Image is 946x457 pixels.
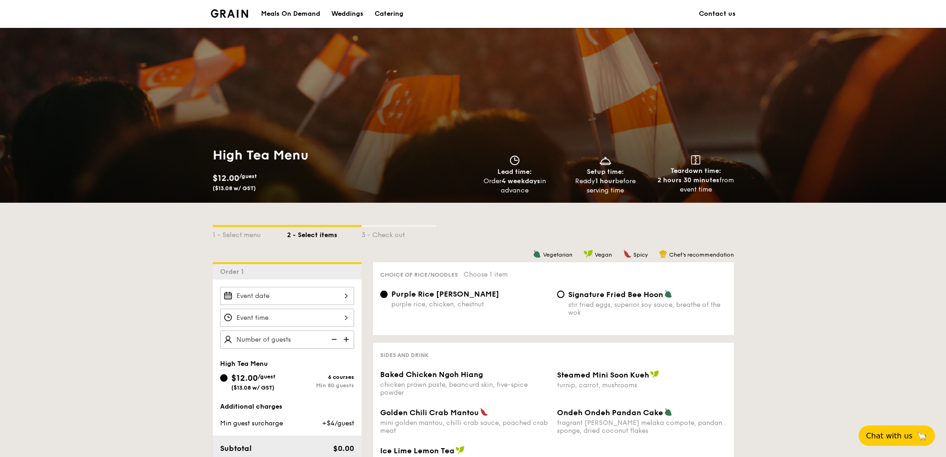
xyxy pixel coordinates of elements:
span: Choose 1 item [463,271,508,278]
span: Golden Chili Crab Mantou [380,408,479,417]
strong: 1 hour [595,177,615,185]
img: icon-vegetarian.fe4039eb.svg [533,250,541,258]
div: stir fried eggs, superior soy sauce, breathe of the wok [568,301,726,317]
input: $12.00/guest($13.08 w/ GST)6 coursesMin 80 guests [220,374,228,382]
div: Additional charges [220,402,354,411]
img: icon-teardown.65201eee.svg [691,155,700,165]
span: Setup time: [587,168,624,176]
img: icon-vegan.f8ff3823.svg [456,446,465,454]
span: Vegetarian [543,252,572,258]
img: icon-vegetarian.fe4039eb.svg [664,408,672,416]
img: icon-vegan.f8ff3823.svg [650,370,659,378]
img: icon-clock.2db775ea.svg [508,155,522,166]
span: Chat with us [866,431,912,440]
div: 6 courses [287,374,354,380]
span: Baked Chicken Ngoh Hiang [380,370,483,379]
span: $12.00 [231,373,258,383]
span: Vegan [595,252,612,258]
span: ($13.08 w/ GST) [231,384,275,391]
div: fragrant [PERSON_NAME] melaka compote, pandan sponge, dried coconut flakes [557,419,726,435]
span: Chef's recommendation [669,252,734,258]
div: purple rice, chicken, chestnut [391,300,550,308]
img: icon-chef-hat.a58ddaea.svg [659,250,667,258]
input: Number of guests [220,331,354,349]
img: icon-vegan.f8ff3823.svg [584,250,593,258]
span: Purple Rice [PERSON_NAME] [391,290,499,298]
h1: High Tea Menu [213,147,470,164]
div: mini golden mantou, chilli crab sauce, poached crab meat [380,419,550,435]
span: Ice Lime Lemon Tea [380,446,455,455]
span: Lead time: [497,168,532,176]
input: Event date [220,287,354,305]
span: Teardown time: [671,167,721,175]
span: Ondeh Ondeh Pandan Cake [557,408,663,417]
img: icon-add.58712e84.svg [340,331,354,348]
span: Spicy [633,252,648,258]
strong: 4 weekdays [502,177,540,185]
span: High Tea Menu [220,360,268,368]
div: Order in advance [473,177,557,195]
span: +$4/guest [322,419,354,427]
div: turnip, carrot, mushrooms [557,381,726,389]
span: Order 1 [220,268,248,276]
div: Ready before serving time [564,177,647,195]
img: icon-spicy.37a8142b.svg [623,250,631,258]
img: icon-reduce.1d2dbef1.svg [326,331,340,348]
input: Signature Fried Bee Hoonstir fried eggs, superior soy sauce, breathe of the wok [557,291,564,298]
img: icon-spicy.37a8142b.svg [480,408,488,416]
span: /guest [239,173,257,179]
div: chicken prawn paste, beancurd skin, five-spice powder [380,381,550,397]
span: Subtotal [220,444,252,453]
span: Signature Fried Bee Hoon [568,290,663,299]
div: from event time [654,176,738,194]
span: Choice of rice/noodles [380,272,458,278]
img: icon-vegetarian.fe4039eb.svg [664,290,672,298]
img: icon-dish.430c3a2e.svg [598,155,612,166]
span: $12.00 [213,173,239,183]
span: 🦙 [916,431,927,441]
span: /guest [258,373,275,380]
input: Event time [220,309,354,327]
img: Grain [211,9,248,18]
button: Chat with us🦙 [859,425,935,446]
div: 1 - Select menu [213,227,287,240]
div: Min 80 guests [287,382,354,389]
div: 2 - Select items [287,227,362,240]
span: Steamed Mini Soon Kueh [557,371,649,379]
span: $0.00 [333,444,354,453]
div: 3 - Check out [362,227,436,240]
span: Sides and Drink [380,352,429,358]
span: ($13.08 w/ GST) [213,185,256,192]
strong: 2 hours 30 minutes [658,176,719,184]
a: Logotype [211,9,248,18]
input: Purple Rice [PERSON_NAME]purple rice, chicken, chestnut [380,291,388,298]
span: Min guest surcharge [220,419,283,427]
